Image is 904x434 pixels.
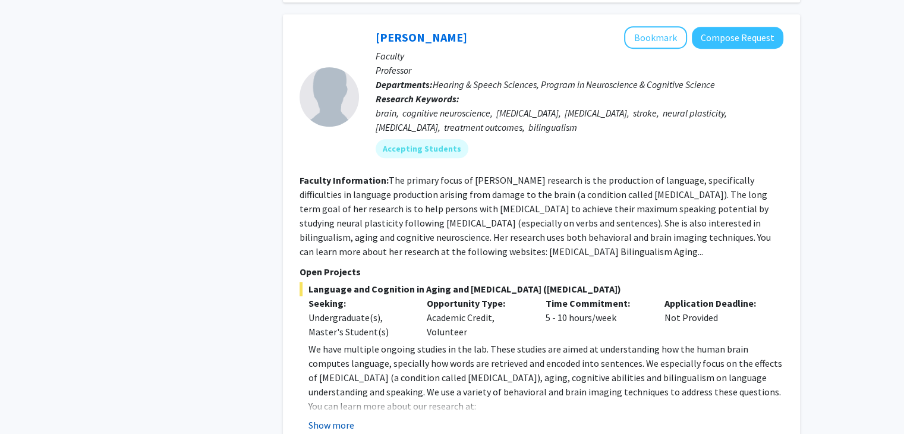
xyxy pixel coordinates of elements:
[9,380,51,425] iframe: Chat
[376,139,468,158] mat-chip: Accepting Students
[300,282,783,296] span: Language and Cognition in Aging and [MEDICAL_DATA] ([MEDICAL_DATA])
[376,78,433,90] b: Departments:
[308,418,354,432] button: Show more
[376,49,783,63] p: Faculty
[300,174,771,257] fg-read-more: The primary focus of [PERSON_NAME] research is the production of language, specifically difficult...
[433,78,715,90] span: Hearing & Speech Sciences, Program in Neuroscience & Cognitive Science
[376,30,467,45] a: [PERSON_NAME]
[418,296,537,339] div: Academic Credit, Volunteer
[376,93,459,105] b: Research Keywords:
[537,296,656,339] div: 5 - 10 hours/week
[692,27,783,49] button: Compose Request to Yasmeen Faroqi-Shah
[308,399,783,413] p: You can learn more about our research at:
[624,26,687,49] button: Add Yasmeen Faroqi-Shah to Bookmarks
[376,106,783,134] div: brain, cognitive neuroscience, [MEDICAL_DATA], [MEDICAL_DATA], stroke, neural plasticity, [MEDICA...
[300,265,783,279] p: Open Projects
[308,310,410,339] div: Undergraduate(s), Master's Student(s)
[308,342,783,399] p: We have multiple ongoing studies in the lab. These studies are aimed at understanding how the hum...
[427,296,528,310] p: Opportunity Type:
[656,296,774,339] div: Not Provided
[376,63,783,77] p: Professor
[300,174,389,186] b: Faculty Information:
[664,296,766,310] p: Application Deadline:
[308,296,410,310] p: Seeking:
[546,296,647,310] p: Time Commitment:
